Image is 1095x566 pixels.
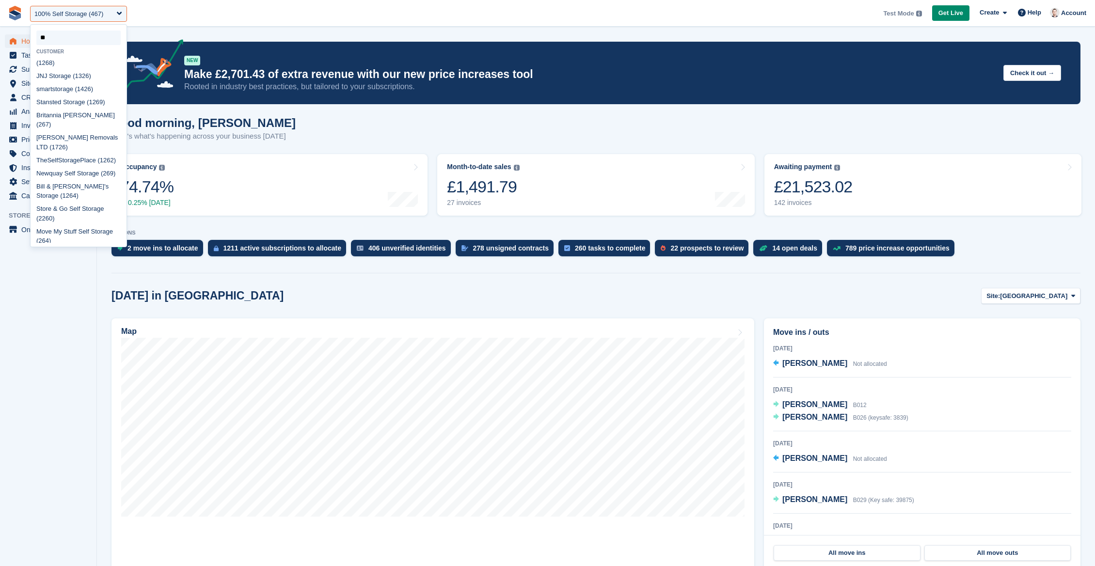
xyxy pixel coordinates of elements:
[924,545,1071,561] a: All move outs
[782,359,847,367] span: [PERSON_NAME]
[5,48,92,62] a: menu
[31,225,127,248] div: Move My Stuff Self Storage ( 4)
[782,400,847,409] span: [PERSON_NAME]
[773,521,1071,530] div: [DATE]
[184,81,996,92] p: Rooted in industry best practices, but tailored to your subscriptions.
[42,59,49,66] span: 26
[31,109,127,131] div: Britannia [PERSON_NAME] ( 7)
[447,177,519,197] div: £1,491.79
[21,223,79,236] span: Online Store
[31,49,127,54] div: Customer
[773,385,1071,394] div: [DATE]
[21,133,79,146] span: Pricing
[103,157,110,164] span: 26
[461,245,468,251] img: contract_signature_icon-13c848040528278c33f63329250d36e43548de30e8caae1d1a13099fd9432cc5.svg
[351,240,456,261] a: 406 unverified identities
[782,454,847,462] span: [PERSON_NAME]
[82,72,89,79] span: 26
[772,244,817,252] div: 14 open deals
[184,67,996,81] p: Make £2,701.43 of extra revenue with our new price increases tool
[31,180,127,203] div: Bill & [PERSON_NAME]'s Storage (1 4)
[833,246,841,251] img: price_increase_opportunities-93ffe204e8149a01c8c9dc8f82e8f89637d9d84a8eef4429ea346261dce0b2c0.svg
[223,244,342,252] div: 1211 active subscriptions to allocate
[1061,8,1086,18] span: Account
[514,165,520,171] img: icon-info-grey-7440780725fd019a000dd9b08b2336e03edf1995a4989e88bcd33f0948082b44.svg
[120,177,174,197] div: 74.74%
[5,77,92,90] a: menu
[21,175,79,189] span: Settings
[21,161,79,174] span: Insurance
[21,77,79,90] span: Sites
[447,163,511,171] div: Month-to-date sales
[473,244,549,252] div: 278 unsigned contracts
[31,69,127,82] div: JNJ Storage (13 )
[21,119,79,132] span: Invoices
[437,154,754,216] a: Month-to-date sales £1,491.79 27 invoices
[5,161,92,174] a: menu
[827,240,959,261] a: 789 price increase opportunities
[782,413,847,421] span: [PERSON_NAME]
[103,170,110,177] span: 26
[981,288,1080,304] button: Site: [GEOGRAPHIC_DATA]
[66,192,73,199] span: 26
[31,56,127,69] div: (1 8)
[773,327,1071,338] h2: Move ins / outs
[773,358,887,370] a: [PERSON_NAME] Not allocated
[782,495,847,503] span: [PERSON_NAME]
[31,82,127,95] div: smartstorage (14 )
[5,63,92,76] a: menu
[774,163,832,171] div: Awaiting payment
[84,85,91,93] span: 26
[1003,65,1061,81] button: Check it out →
[368,244,446,252] div: 406 unverified identities
[932,5,969,21] a: Get Live
[564,245,570,251] img: task-75834270c22a3079a89374b754ae025e5fb1db73e45f91037f5363f120a921f8.svg
[853,456,887,462] span: Not allocated
[5,91,92,104] a: menu
[120,199,174,207] div: 0.25% [DATE]
[8,6,22,20] img: stora-icon-8386f47178a22dfd0bd8f6a31ec36ba5ce8667c1dd55bd0f319d3a0aa187defe.svg
[773,411,908,424] a: [PERSON_NAME] B026 (keysafe: 3839)
[31,131,127,154] div: [PERSON_NAME] Removals LTD (17 )
[59,143,65,151] span: 26
[938,8,963,18] span: Get Live
[773,344,1071,353] div: [DATE]
[759,245,767,252] img: deal-1b604bf984904fb50ccaf53a9ad4b4a5d6e5aea283cecdc64d6e3604feb123c2.svg
[986,291,1000,301] span: Site:
[120,163,157,171] div: Occupancy
[116,39,184,94] img: price-adjustments-announcement-icon-8257ccfd72463d97f412b2fc003d46551f7dbcb40ab6d574587a9cd5c0d94...
[5,189,92,203] a: menu
[9,211,96,220] span: Storefront
[31,167,127,180] div: Newquay Self Storage ( 9)
[42,215,49,222] span: 26
[774,199,853,207] div: 142 invoices
[456,240,558,261] a: 278 unsigned contracts
[845,244,950,252] div: 789 price increase opportunities
[127,244,198,252] div: 2 move ins to allocate
[31,203,127,225] div: Store & Go Self Storage (2 0)
[31,95,127,109] div: Stansted Storage (1 9)
[111,131,296,142] p: Here's what's happening across your business [DATE]
[111,240,208,261] a: 2 move ins to allocate
[34,9,103,19] div: 100% Self Storage (467)
[773,399,867,411] a: [PERSON_NAME] B012
[21,34,79,48] span: Home
[357,245,364,251] img: verify_identity-adf6edd0f0f0b5bbfe63781bf79b02c33cf7c696d77639b501bdc392416b5a36.svg
[5,133,92,146] a: menu
[773,494,914,506] a: [PERSON_NAME] B029 (Key safe: 39875)
[5,119,92,132] a: menu
[121,327,137,336] h2: Map
[773,439,1071,448] div: [DATE]
[853,361,887,367] span: Not allocated
[111,116,296,129] h1: Good morning, [PERSON_NAME]
[21,48,79,62] span: Tasks
[558,240,655,261] a: 260 tasks to complete
[670,244,744,252] div: 22 prospects to review
[111,289,284,302] h2: [DATE] in [GEOGRAPHIC_DATA]
[774,545,920,561] a: All move ins
[5,34,92,48] a: menu
[980,8,999,17] span: Create
[774,177,853,197] div: £21,523.02
[111,230,1080,236] p: ACTIONS
[834,165,840,171] img: icon-info-grey-7440780725fd019a000dd9b08b2336e03edf1995a4989e88bcd33f0948082b44.svg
